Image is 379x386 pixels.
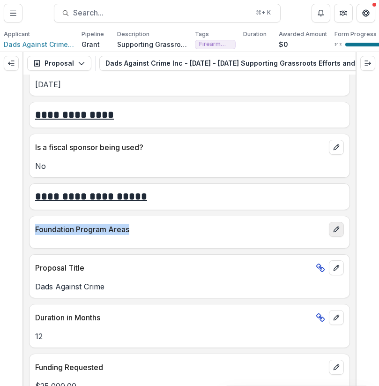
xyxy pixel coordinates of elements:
[357,4,375,23] button: Get Help
[329,222,344,237] button: edit
[334,41,342,48] p: 91 %
[199,41,231,47] span: Firearm Violence Prevention - Advocates' Network and Capacity Building - Innovation Funding
[73,8,250,17] span: Search...
[329,140,344,155] button: edit
[117,30,149,38] p: Description
[35,281,344,292] p: Dads Against Crime
[35,362,325,373] p: Funding Requested
[254,8,273,18] div: ⌘ + K
[279,30,327,38] p: Awarded Amount
[82,39,100,49] p: Grant
[360,56,375,71] button: Expand right
[334,4,353,23] button: Partners
[279,39,288,49] p: $0
[4,39,74,49] a: Dads Against Crime Inc
[35,79,344,90] p: [DATE]
[35,160,344,172] p: No
[82,30,104,38] p: Pipeline
[334,30,377,38] p: Form Progress
[329,260,344,275] button: edit
[35,262,312,273] p: Proposal Title
[54,4,281,23] button: Search...
[329,310,344,325] button: edit
[35,224,325,235] p: Foundation Program Areas
[117,39,187,49] p: Supporting Grassroots Efforts and Capacity to address Firearm Injury and Death (FID) - Core Support
[4,56,19,71] button: Expand left
[4,4,22,23] button: Toggle Menu
[35,142,325,153] p: Is a fiscal sponsor being used?
[35,312,312,323] p: Duration in Months
[195,30,209,38] p: Tags
[243,30,267,38] p: Duration
[312,4,330,23] button: Notifications
[4,30,30,38] p: Applicant
[27,56,91,71] button: Proposal
[35,331,344,342] p: 12
[329,360,344,375] button: edit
